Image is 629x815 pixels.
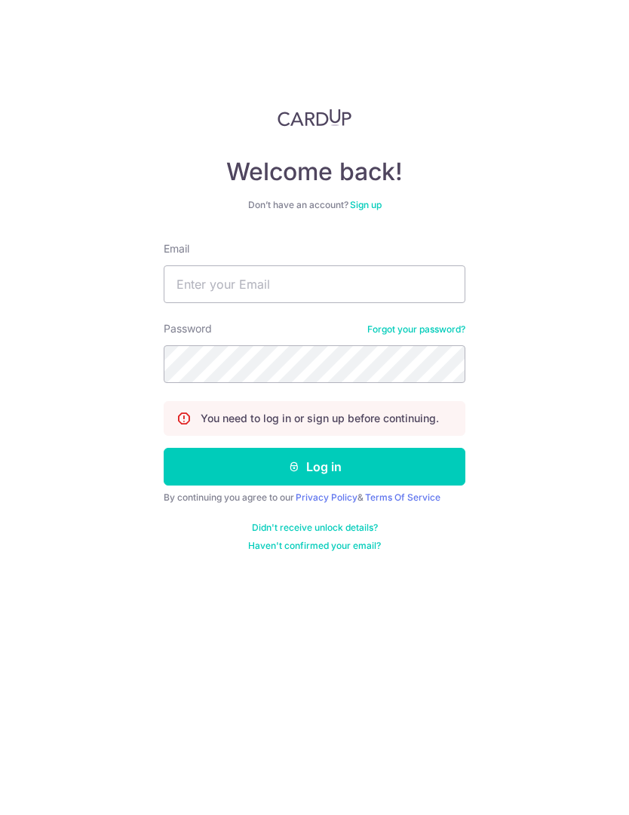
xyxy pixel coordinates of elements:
button: Log in [164,448,465,486]
a: Forgot your password? [367,323,465,335]
div: By continuing you agree to our & [164,492,465,504]
input: Enter your Email [164,265,465,303]
a: Privacy Policy [296,492,357,503]
img: CardUp Logo [278,109,351,127]
p: You need to log in or sign up before continuing. [201,411,439,426]
a: Sign up [350,199,382,210]
div: Don’t have an account? [164,199,465,211]
label: Email [164,241,189,256]
a: Didn't receive unlock details? [252,522,378,534]
h4: Welcome back! [164,157,465,187]
label: Password [164,321,212,336]
a: Haven't confirmed your email? [248,540,381,552]
a: Terms Of Service [365,492,440,503]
